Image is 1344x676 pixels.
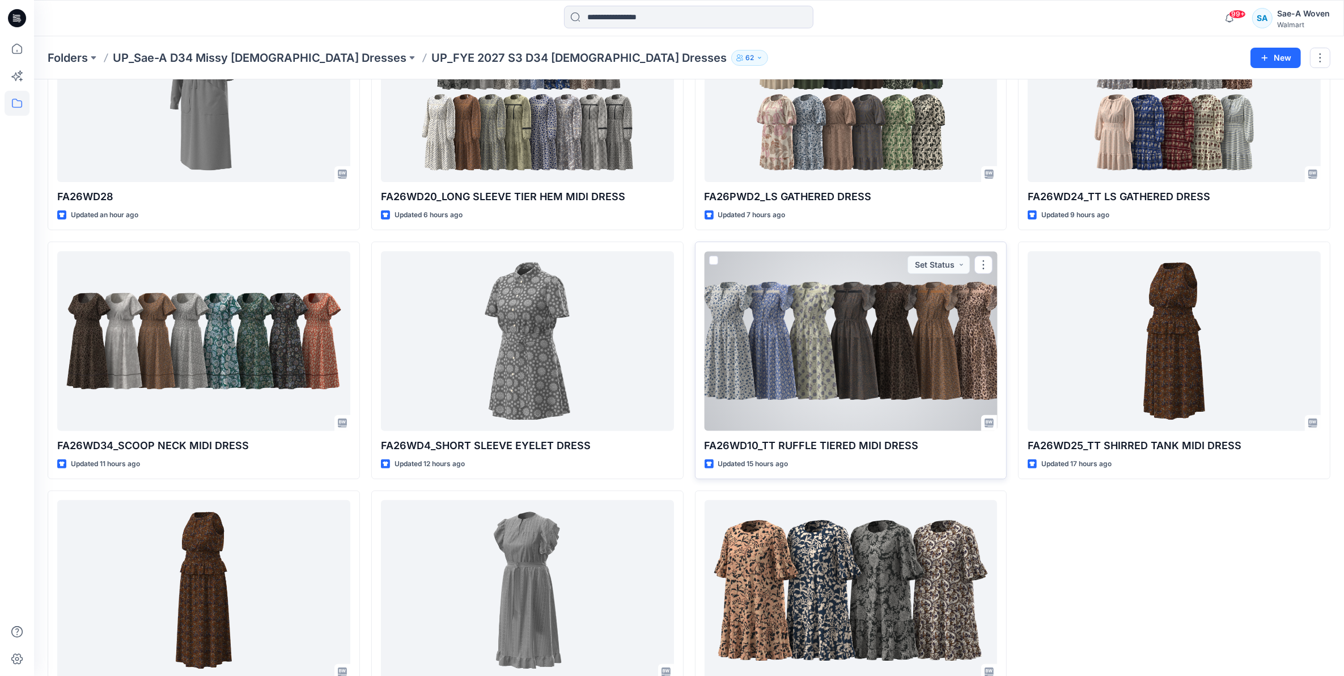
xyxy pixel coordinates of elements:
div: Walmart [1277,20,1330,29]
span: 99+ [1229,10,1246,19]
p: UP_FYE 2027 S3 D34 [DEMOGRAPHIC_DATA] Dresses [431,50,727,66]
p: FA26WD20_LONG SLEEVE TIER HEM MIDI DRESS [381,189,674,205]
p: FA26WD25_TT SHIRRED TANK MIDI DRESS [1028,438,1321,454]
p: Updated 6 hours ago [395,209,463,221]
a: FA26WD28 [57,2,350,182]
p: Updated 12 hours ago [395,458,465,470]
a: Folders [48,50,88,66]
p: FA26WD34_SCOOP NECK MIDI DRESS [57,438,350,454]
p: FA26WD24_TT LS GATHERED DRESS [1028,189,1321,205]
button: New [1250,48,1301,68]
p: Updated 15 hours ago [718,458,788,470]
div: Sae-A Woven [1277,7,1330,20]
a: FA26WD4_SHORT SLEEVE EYELET DRESS [381,251,674,431]
a: FA26WD25_TT SHIRRED TANK MIDI DRESS [1028,251,1321,431]
p: Updated an hour ago [71,209,138,221]
a: FA26WD24_TT LS GATHERED DRESS [1028,2,1321,182]
p: FA26WD10_TT RUFFLE TIERED MIDI DRESS [705,438,998,454]
a: FA26PWD2_LS GATHERED DRESS [705,2,998,182]
button: 62 [731,50,768,66]
p: FA26WD28 [57,189,350,205]
p: FA26WD4_SHORT SLEEVE EYELET DRESS [381,438,674,454]
p: Updated 9 hours ago [1041,209,1109,221]
a: FA26WD34_SCOOP NECK MIDI DRESS [57,251,350,431]
a: FA26WD20_LONG SLEEVE TIER HEM MIDI DRESS [381,2,674,182]
a: FA26WD10_TT RUFFLE TIERED MIDI DRESS [705,251,998,431]
p: Updated 11 hours ago [71,458,140,470]
div: SA [1252,8,1273,28]
p: Updated 17 hours ago [1041,458,1112,470]
p: 62 [745,52,754,64]
a: UP_Sae-A D34 Missy [DEMOGRAPHIC_DATA] Dresses [113,50,406,66]
p: Updated 7 hours ago [718,209,786,221]
p: FA26PWD2_LS GATHERED DRESS [705,189,998,205]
